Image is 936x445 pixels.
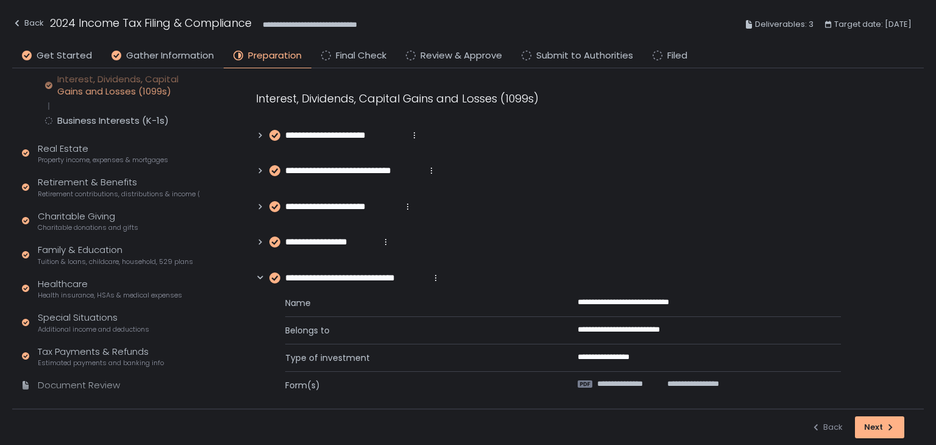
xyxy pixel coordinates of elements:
[38,345,164,368] div: Tax Payments & Refunds
[38,358,164,368] span: Estimated payments and banking info
[834,17,912,32] span: Target date: [DATE]
[37,49,92,63] span: Get Started
[38,223,138,232] span: Charitable donations and gifts
[864,422,895,433] div: Next
[855,416,904,438] button: Next
[126,49,214,63] span: Gather Information
[336,49,386,63] span: Final Check
[38,291,182,300] span: Health insurance, HSAs & medical expenses
[12,16,44,30] div: Back
[38,142,168,165] div: Real Estate
[248,49,302,63] span: Preparation
[811,416,843,438] button: Back
[38,325,149,334] span: Additional income and deductions
[755,17,814,32] span: Deliverables: 3
[285,352,548,364] span: Type of investment
[57,73,199,98] div: Interest, Dividends, Capital Gains and Losses (1099s)
[38,155,168,165] span: Property income, expenses & mortgages
[57,115,169,127] div: Business Interests (K-1s)
[38,243,193,266] div: Family & Education
[811,422,843,433] div: Back
[38,190,199,199] span: Retirement contributions, distributions & income (1099-R, 5498)
[667,49,687,63] span: Filed
[38,210,138,233] div: Charitable Giving
[285,324,548,336] span: Belongs to
[50,15,252,31] h1: 2024 Income Tax Filing & Compliance
[420,49,502,63] span: Review & Approve
[12,15,44,35] button: Back
[38,176,199,199] div: Retirement & Benefits
[256,90,841,107] div: Interest, Dividends, Capital Gains and Losses (1099s)
[536,49,633,63] span: Submit to Authorities
[285,297,548,309] span: Name
[38,379,120,393] div: Document Review
[285,379,548,391] span: Form(s)
[38,257,193,266] span: Tuition & loans, childcare, household, 529 plans
[38,277,182,301] div: Healthcare
[38,311,149,334] div: Special Situations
